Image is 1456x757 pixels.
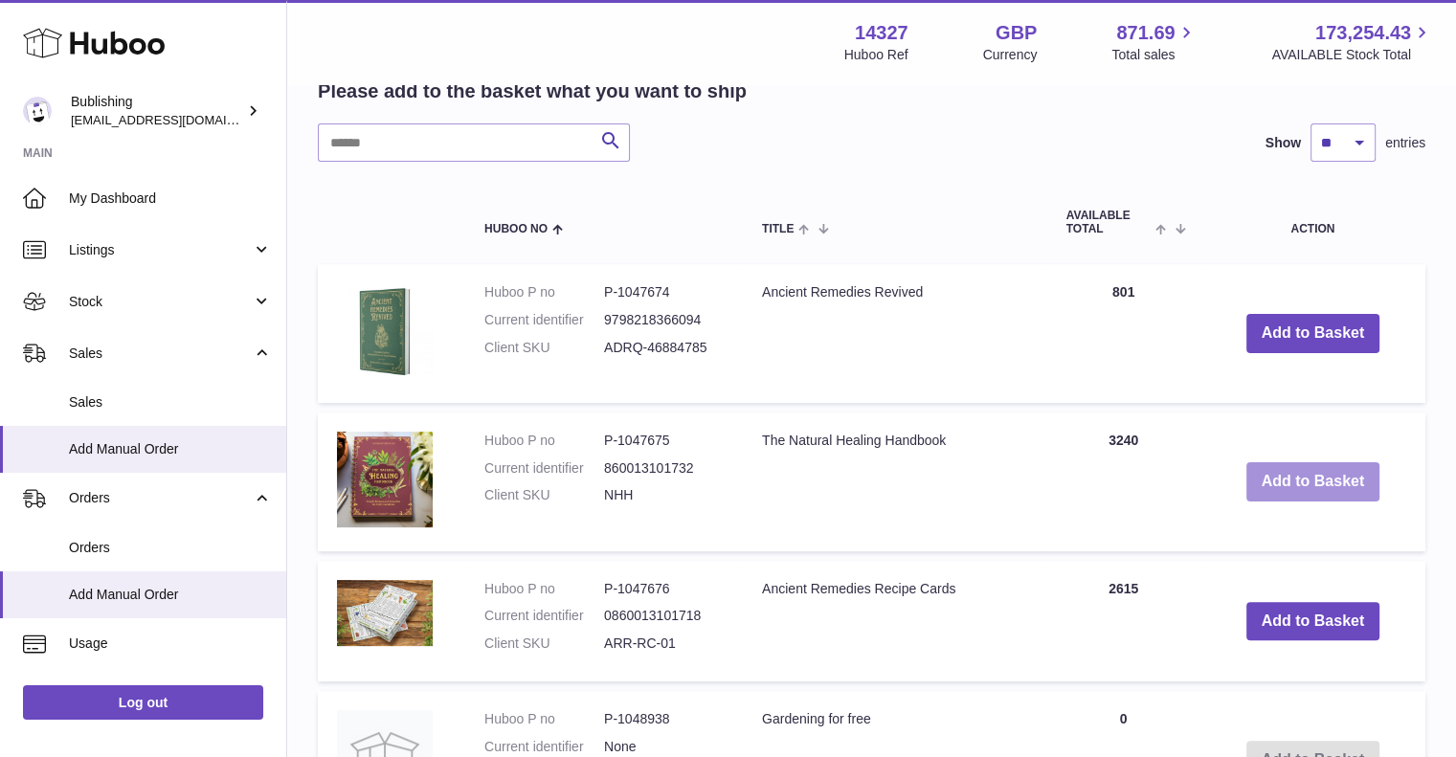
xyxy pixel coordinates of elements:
[604,459,724,478] dd: 860013101732
[484,710,604,728] dt: Huboo P no
[1246,462,1380,501] button: Add to Basket
[1111,46,1197,64] span: Total sales
[337,432,433,527] img: The Natural Healing Handbook
[484,738,604,756] dt: Current identifier
[484,486,604,504] dt: Client SKU
[71,93,243,129] div: Bublishing
[1200,190,1425,254] th: Action
[69,345,252,363] span: Sales
[69,489,252,507] span: Orders
[604,710,724,728] dd: P-1048938
[484,607,604,625] dt: Current identifier
[743,264,1047,403] td: Ancient Remedies Revived
[484,283,604,301] dt: Huboo P no
[337,283,433,379] img: Ancient Remedies Revived
[23,685,263,720] a: Log out
[1066,210,1152,234] span: AVAILABLE Total
[484,635,604,653] dt: Client SKU
[69,189,272,208] span: My Dashboard
[743,412,1047,551] td: The Natural Healing Handbook
[484,459,604,478] dt: Current identifier
[1271,46,1433,64] span: AVAILABLE Stock Total
[604,607,724,625] dd: 0860013101718
[484,580,604,598] dt: Huboo P no
[1246,602,1380,641] button: Add to Basket
[1047,561,1200,682] td: 2615
[1271,20,1433,64] a: 173,254.43 AVAILABLE Stock Total
[604,339,724,357] dd: ADRQ-46884785
[23,97,52,125] img: jam@bublishing.com
[1246,314,1380,353] button: Add to Basket
[1047,412,1200,551] td: 3240
[1315,20,1411,46] span: 173,254.43
[762,223,794,235] span: Title
[484,432,604,450] dt: Huboo P no
[71,112,281,127] span: [EMAIL_ADDRESS][DOMAIN_NAME]
[604,580,724,598] dd: P-1047676
[69,635,272,653] span: Usage
[69,539,272,557] span: Orders
[604,635,724,653] dd: ARR-RC-01
[1385,134,1425,152] span: entries
[604,486,724,504] dd: NHH
[1047,264,1200,403] td: 801
[1111,20,1197,64] a: 871.69 Total sales
[996,20,1037,46] strong: GBP
[484,311,604,329] dt: Current identifier
[1266,134,1301,152] label: Show
[318,78,747,104] h2: Please add to the basket what you want to ship
[69,393,272,412] span: Sales
[69,586,272,604] span: Add Manual Order
[743,561,1047,682] td: Ancient Remedies Recipe Cards
[983,46,1038,64] div: Currency
[604,311,724,329] dd: 9798218366094
[604,432,724,450] dd: P-1047675
[69,440,272,458] span: Add Manual Order
[1116,20,1175,46] span: 871.69
[484,339,604,357] dt: Client SKU
[844,46,908,64] div: Huboo Ref
[337,580,433,647] img: Ancient Remedies Recipe Cards
[604,738,724,756] dd: None
[69,293,252,311] span: Stock
[855,20,908,46] strong: 14327
[604,283,724,301] dd: P-1047674
[69,241,252,259] span: Listings
[484,223,548,235] span: Huboo no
